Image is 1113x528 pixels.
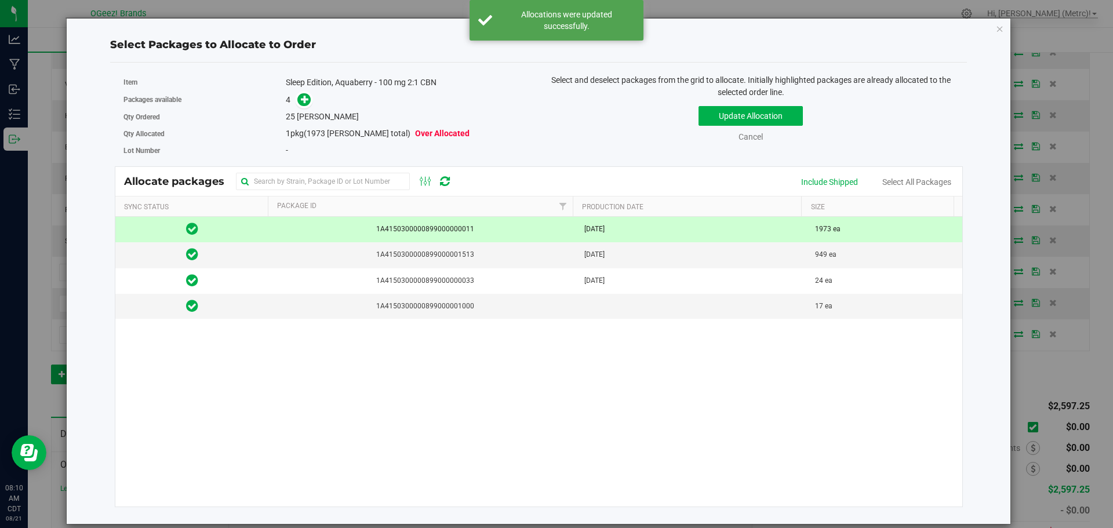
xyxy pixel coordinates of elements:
span: 1A4150300000899000001513 [276,249,570,260]
a: Select All Packages [882,177,951,187]
span: In Sync [186,298,198,314]
label: Qty Allocated [123,129,286,139]
a: Size [811,203,825,211]
span: 4 [286,95,290,104]
span: 1973 ea [815,224,841,235]
a: Cancel [739,132,763,141]
input: Search by Strain, Package ID or Lot Number [236,173,410,190]
span: 17 ea [815,301,832,312]
iframe: Resource center [12,435,46,470]
span: In Sync [186,272,198,289]
button: Update Allocation [699,106,803,126]
a: Filter [554,196,573,216]
span: Allocate packages [124,175,236,188]
span: Over Allocated [415,129,470,138]
span: [DATE] [584,224,605,235]
div: Sleep Edition, Aquaberry - 100 mg 2:1 CBN [286,77,530,89]
span: In Sync [186,221,198,237]
span: [PERSON_NAME] [297,112,359,121]
span: (1973 [PERSON_NAME] total) [304,129,410,138]
a: Production Date [582,203,643,211]
span: 1A4150300000899000001000 [276,301,570,312]
div: Select Packages to Allocate to Order [110,37,967,53]
span: 1 [286,129,290,138]
label: Packages available [123,94,286,105]
label: Lot Number [123,145,286,156]
div: Include Shipped [801,176,858,188]
a: Package Id [277,202,317,210]
span: In Sync [186,246,198,263]
span: pkg [286,129,470,138]
span: 949 ea [815,249,836,260]
label: Item [123,77,286,88]
span: - [286,145,288,155]
span: 24 ea [815,275,832,286]
span: Select and deselect packages from the grid to allocate. Initially highlighted packages are alread... [551,75,951,97]
span: [DATE] [584,249,605,260]
div: Allocations were updated successfully. [499,9,635,32]
label: Qty Ordered [123,112,286,122]
a: Sync Status [124,203,169,211]
span: 25 [286,112,295,121]
span: [DATE] [584,275,605,286]
span: 1A4150300000899000000011 [276,224,570,235]
span: 1A4150300000899000000033 [276,275,570,286]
